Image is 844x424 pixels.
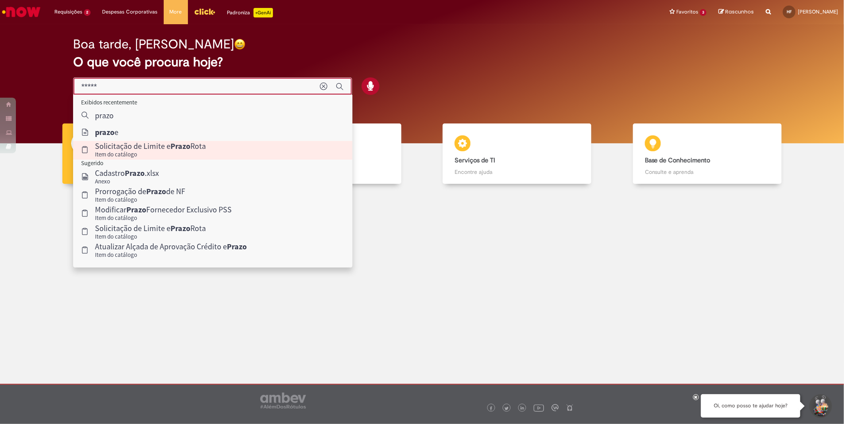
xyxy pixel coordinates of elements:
p: Encontre ajuda [455,168,579,176]
img: logo_footer_facebook.png [489,407,493,411]
span: 2 [84,9,91,16]
button: Iniciar Conversa de Suporte [808,394,832,418]
span: Favoritos [676,8,698,16]
img: ServiceNow [1,4,42,20]
b: Base de Conhecimento [645,156,710,164]
h2: Boa tarde, [PERSON_NAME] [73,37,234,51]
span: Requisições [54,8,82,16]
span: HF [787,9,792,14]
img: logo_footer_ambev_rotulo_gray.png [260,393,306,409]
p: Consulte e aprenda [645,168,770,176]
a: Tirar dúvidas Tirar dúvidas com Lupi Assist e Gen Ai [42,123,232,184]
div: Oi, como posso te ajudar hoje? [701,394,800,418]
a: Serviços de TI Encontre ajuda [422,123,612,184]
img: logo_footer_twitter.png [505,407,509,411]
img: logo_footer_linkedin.png [521,406,525,411]
a: Base de Conhecimento Consulte e aprenda [612,123,803,184]
img: happy-face.png [234,39,246,50]
div: Padroniza [227,8,273,17]
span: 3 [700,9,707,16]
span: Despesas Corporativas [103,8,158,16]
img: logo_footer_naosei.png [566,404,573,411]
h2: O que você procura hoje? [73,55,771,69]
img: logo_footer_youtube.png [534,403,544,413]
p: +GenAi [254,8,273,17]
a: Rascunhos [718,8,754,16]
span: [PERSON_NAME] [798,8,838,15]
span: Rascunhos [725,8,754,15]
img: logo_footer_workplace.png [552,404,559,411]
span: More [170,8,182,16]
b: Serviços de TI [455,156,495,164]
img: click_logo_yellow_360x200.png [194,6,215,17]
